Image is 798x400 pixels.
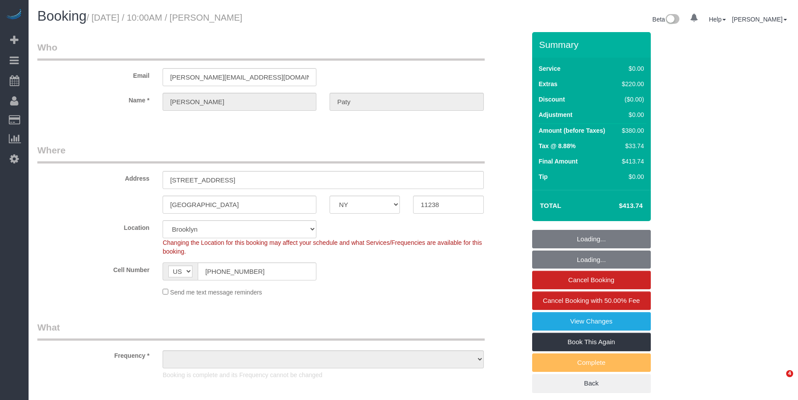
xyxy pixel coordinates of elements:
div: ($0.00) [618,95,644,104]
span: Send me text message reminders [170,289,262,296]
label: Final Amount [539,157,578,166]
legend: Where [37,144,485,164]
legend: Who [37,41,485,61]
input: Cell Number [198,262,316,280]
span: Booking [37,8,87,24]
label: Discount [539,95,565,104]
input: City [163,196,316,214]
img: New interface [665,14,679,25]
label: Location [31,220,156,232]
legend: What [37,321,485,341]
div: $0.00 [618,64,644,73]
span: Changing the Location for this booking may affect your schedule and what Services/Frequencies are... [163,239,482,255]
a: Cancel Booking [532,271,651,289]
h3: Summary [539,40,646,50]
span: 4 [786,370,793,377]
a: Book This Again [532,333,651,351]
img: Automaid Logo [5,9,23,21]
a: Cancel Booking with 50.00% Fee [532,291,651,310]
small: / [DATE] / 10:00AM / [PERSON_NAME] [87,13,242,22]
strong: Total [540,202,562,209]
div: $413.74 [618,157,644,166]
div: $220.00 [618,80,644,88]
div: $33.74 [618,142,644,150]
label: Frequency * [31,348,156,360]
label: Address [31,171,156,183]
input: Zip Code [413,196,483,214]
label: Service [539,64,561,73]
div: $0.00 [618,172,644,181]
a: Back [532,374,651,393]
a: View Changes [532,312,651,331]
a: Help [709,16,726,23]
label: Adjustment [539,110,573,119]
label: Amount (before Taxes) [539,126,605,135]
label: Email [31,68,156,80]
h4: $413.74 [592,202,642,210]
a: [PERSON_NAME] [732,16,787,23]
label: Cell Number [31,262,156,274]
div: $0.00 [618,110,644,119]
label: Name * [31,93,156,105]
div: $380.00 [618,126,644,135]
p: Booking is complete and its Frequency cannot be changed [163,371,483,379]
a: Beta [653,16,680,23]
label: Tax @ 8.88% [539,142,576,150]
label: Extras [539,80,558,88]
span: Cancel Booking with 50.00% Fee [543,297,640,304]
label: Tip [539,172,548,181]
iframe: Intercom live chat [768,370,789,391]
input: First Name [163,93,316,111]
input: Last Name [330,93,483,111]
input: Email [163,68,316,86]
